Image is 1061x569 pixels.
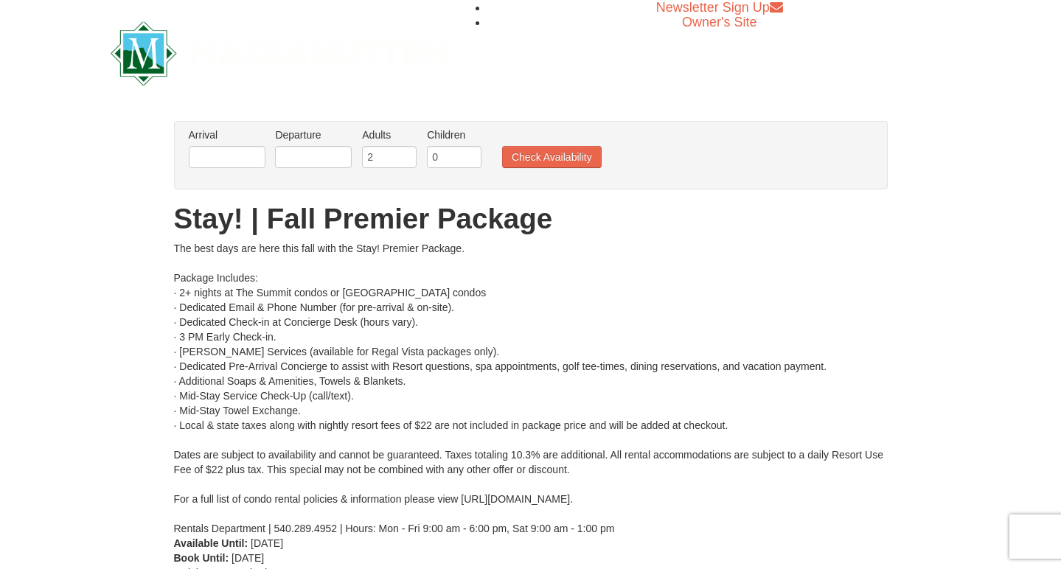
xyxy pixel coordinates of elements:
a: Massanutten Resort [111,34,448,69]
a: Owner's Site [682,15,756,29]
label: Adults [362,128,417,142]
strong: Book Until: [174,552,229,564]
label: Arrival [189,128,265,142]
div: The best days are here this fall with the Stay! Premier Package. Package Includes: · 2+ nights at... [174,241,888,536]
img: Massanutten Resort Logo [111,21,448,85]
h1: Stay! | Fall Premier Package [174,204,888,234]
strong: Available Until: [174,537,248,549]
span: [DATE] [232,552,264,564]
span: [DATE] [251,537,283,549]
button: Check Availability [502,146,602,168]
label: Children [427,128,481,142]
label: Departure [275,128,352,142]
